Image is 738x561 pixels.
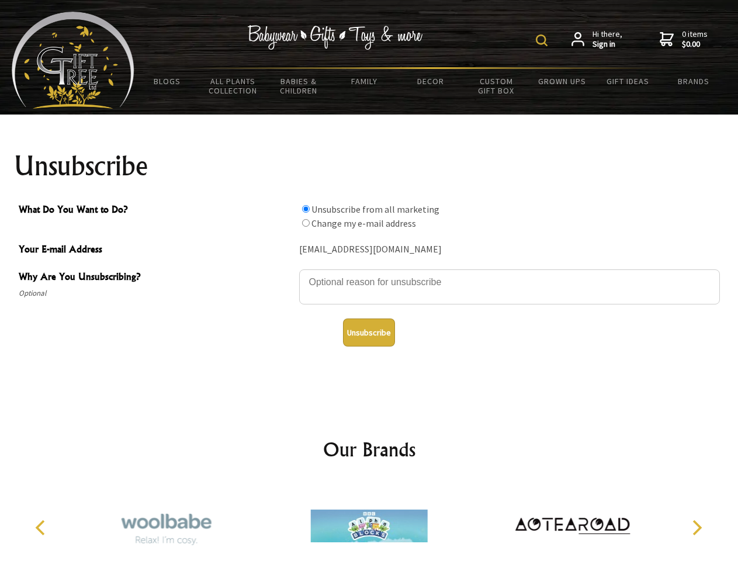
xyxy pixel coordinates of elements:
span: 0 items [682,29,708,50]
strong: $0.00 [682,39,708,50]
a: Family [332,69,398,93]
a: 0 items$0.00 [660,29,708,50]
div: [EMAIL_ADDRESS][DOMAIN_NAME] [299,241,720,259]
a: BLOGS [134,69,200,93]
span: Hi there, [593,29,622,50]
a: Custom Gift Box [463,69,529,103]
label: Change my e-mail address [311,217,416,229]
a: Brands [661,69,727,93]
img: Babyware - Gifts - Toys and more... [12,12,134,109]
a: All Plants Collection [200,69,266,103]
span: Your E-mail Address [19,242,293,259]
h1: Unsubscribe [14,152,725,180]
span: Why Are You Unsubscribing? [19,269,293,286]
strong: Sign in [593,39,622,50]
span: Optional [19,286,293,300]
textarea: Why Are You Unsubscribing? [299,269,720,304]
input: What Do You Want to Do? [302,219,310,227]
input: What Do You Want to Do? [302,205,310,213]
a: Gift Ideas [595,69,661,93]
span: What Do You Want to Do? [19,202,293,219]
h2: Our Brands [23,435,715,463]
img: Babywear - Gifts - Toys & more [248,25,423,50]
a: Hi there,Sign in [571,29,622,50]
label: Unsubscribe from all marketing [311,203,439,215]
a: Babies & Children [266,69,332,103]
button: Previous [29,515,55,541]
button: Unsubscribe [343,318,395,347]
button: Next [684,515,709,541]
a: Decor [397,69,463,93]
a: Grown Ups [529,69,595,93]
img: product search [536,34,548,46]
